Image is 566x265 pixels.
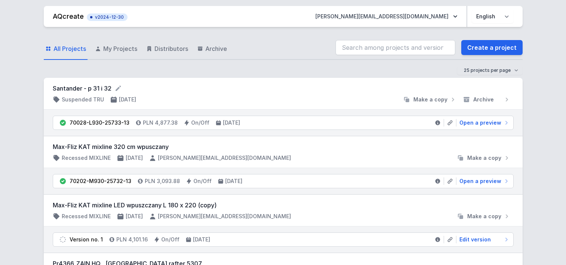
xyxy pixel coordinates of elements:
h3: Max-Fliz KAT mixline 320 cm wpusczany [53,142,514,151]
span: All Projects [53,44,86,53]
h4: On/Off [161,236,180,243]
h4: [DATE] [223,119,240,127]
form: Santander - p 31 i 32 [53,84,514,93]
h4: On/Off [193,177,212,185]
button: [PERSON_NAME][EMAIL_ADDRESS][DOMAIN_NAME] [309,10,463,23]
span: v2024-12-30 [91,14,124,20]
a: Open a preview [456,177,510,185]
span: Make a copy [467,213,501,220]
span: Distributors [154,44,188,53]
h4: Recessed MIXLINE [62,154,111,162]
a: My Projects [94,38,139,60]
h4: Recessed MIXLINE [62,213,111,220]
h4: [DATE] [193,236,210,243]
span: Archive [205,44,227,53]
h4: PLN 4,101.16 [116,236,148,243]
a: Archive [196,38,229,60]
h4: [DATE] [126,154,143,162]
h4: On/Off [191,119,209,127]
input: Search among projects and versions... [336,40,455,55]
button: v2024-12-30 [87,12,128,21]
a: AQcreate [53,12,84,20]
div: 70028-L930-25733-13 [70,119,129,127]
button: Rename project [114,85,122,92]
button: Make a copy [400,96,460,103]
a: All Projects [44,38,88,60]
h3: Max-Fliz KAT mixline LED wpuszczany L 180 x 220 (copy) [53,201,514,210]
h4: [DATE] [126,213,143,220]
span: Archive [473,96,494,103]
span: Make a copy [467,154,501,162]
div: Version no. 1 [70,236,103,243]
div: 70202-M930-25732-13 [70,177,131,185]
button: Make a copy [454,154,514,162]
span: My Projects [103,44,137,53]
h4: [DATE] [225,177,242,185]
a: Open a preview [456,119,510,127]
span: Make a copy [413,96,447,103]
select: Choose language [472,10,514,23]
h4: PLN 3,093.88 [145,177,180,185]
button: Make a copy [454,213,514,220]
h4: [PERSON_NAME][EMAIL_ADDRESS][DOMAIN_NAME] [158,154,291,162]
a: Create a project [461,40,523,55]
a: Distributors [145,38,190,60]
h4: Suspended TRU [62,96,104,103]
h4: PLN 4,877.38 [143,119,178,127]
h4: [PERSON_NAME][EMAIL_ADDRESS][DOMAIN_NAME] [158,213,291,220]
a: Edit version [456,236,510,243]
h4: [DATE] [119,96,136,103]
button: Archive [460,96,514,103]
span: Open a preview [459,119,501,127]
img: draft.svg [59,236,67,243]
span: Open a preview [459,177,501,185]
span: Edit version [459,236,491,243]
